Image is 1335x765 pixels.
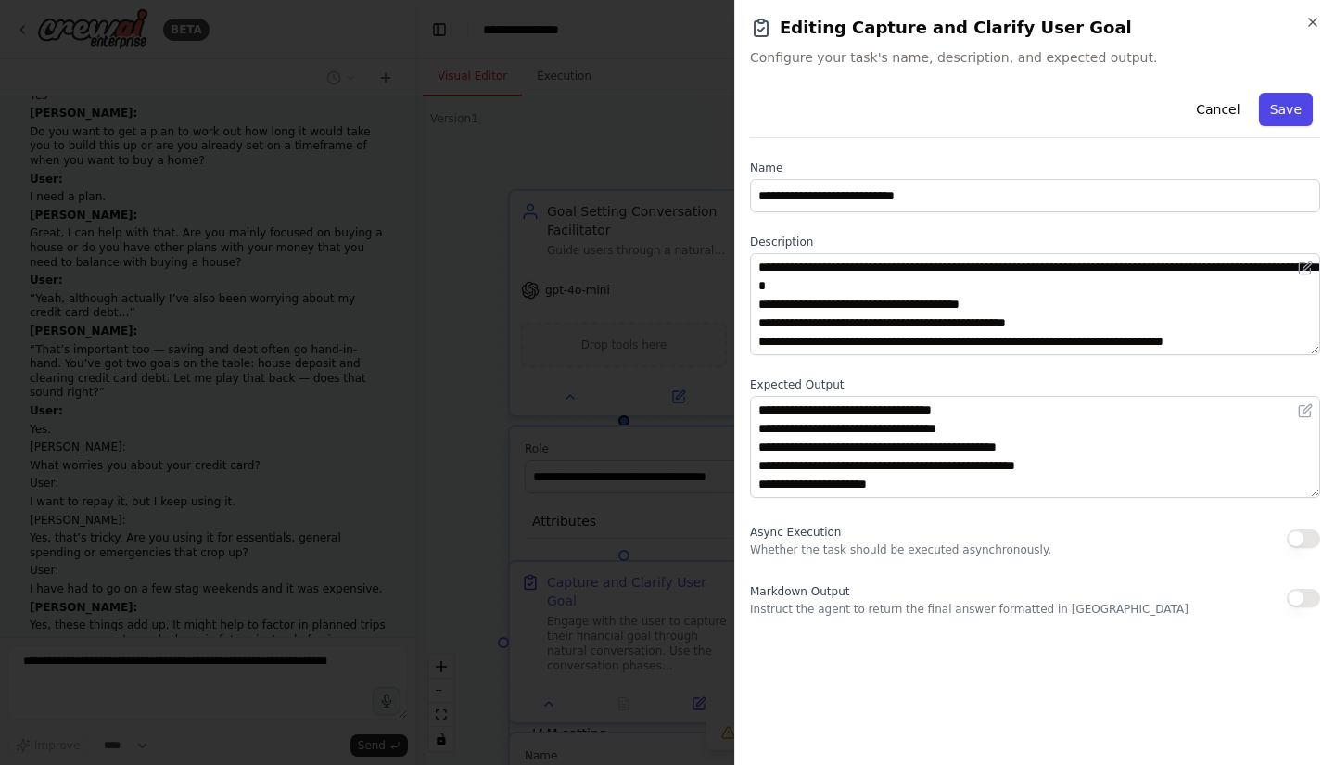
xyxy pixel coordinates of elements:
button: Open in editor [1294,257,1316,279]
p: Instruct the agent to return the final answer formatted in [GEOGRAPHIC_DATA] [750,602,1189,617]
label: Description [750,235,1320,249]
button: Save [1259,93,1313,126]
span: Configure your task's name, description, and expected output. [750,48,1320,67]
span: Markdown Output [750,585,849,598]
label: Expected Output [750,377,1320,392]
label: Name [750,160,1320,175]
span: Async Execution [750,526,841,539]
h2: Editing Capture and Clarify User Goal [750,15,1320,41]
button: Open in editor [1294,400,1316,422]
p: Whether the task should be executed asynchronously. [750,542,1051,557]
button: Cancel [1185,93,1251,126]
